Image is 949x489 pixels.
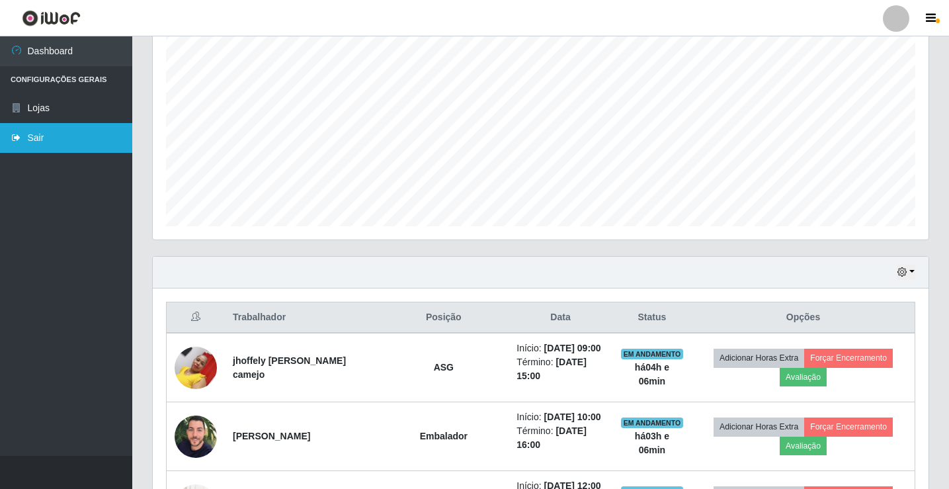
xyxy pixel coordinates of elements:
[544,412,601,422] time: [DATE] 10:00
[516,410,604,424] li: Início:
[635,362,669,386] strong: há 04 h e 06 min
[621,418,684,428] span: EM ANDAMENTO
[692,302,915,333] th: Opções
[175,339,217,396] img: 1747085301993.jpeg
[621,349,684,359] span: EM ANDAMENTO
[714,418,804,436] button: Adicionar Horas Extra
[22,10,81,26] img: CoreUI Logo
[509,302,612,333] th: Data
[612,302,692,333] th: Status
[516,355,604,383] li: Término:
[233,355,346,380] strong: jhoffely [PERSON_NAME] camejo
[225,302,378,333] th: Trabalhador
[516,424,604,452] li: Término:
[378,302,509,333] th: Posição
[233,431,310,441] strong: [PERSON_NAME]
[780,368,827,386] button: Avaliação
[434,362,454,373] strong: ASG
[544,343,601,353] time: [DATE] 09:00
[714,349,804,367] button: Adicionar Horas Extra
[516,341,604,355] li: Início:
[804,418,893,436] button: Forçar Encerramento
[635,431,669,455] strong: há 03 h e 06 min
[804,349,893,367] button: Forçar Encerramento
[420,431,468,441] strong: Embalador
[780,437,827,455] button: Avaliação
[175,410,217,463] img: 1683118670739.jpeg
